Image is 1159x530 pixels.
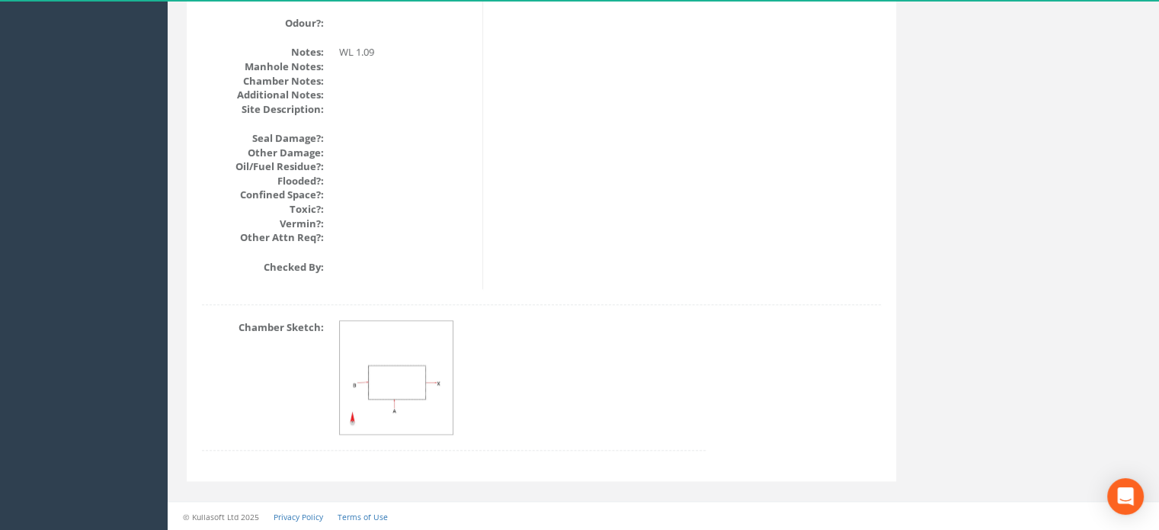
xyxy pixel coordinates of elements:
[202,74,324,88] dt: Chamber Notes:
[202,230,324,245] dt: Other Attn Req?:
[202,88,324,102] dt: Additional Notes:
[202,131,324,146] dt: Seal Damage?:
[202,260,324,275] dt: Checked By:
[1107,478,1144,515] div: Open Intercom Messenger
[202,45,324,59] dt: Notes:
[338,512,388,522] a: Terms of Use
[202,202,324,217] dt: Toxic?:
[202,217,324,231] dt: Vermin?:
[202,59,324,74] dt: Manhole Notes:
[274,512,323,522] a: Privacy Policy
[340,321,454,435] img: 16fbf616-976a-a2a5-c99a-d7933a358732_16fbf616-976a-a2a5-c99a-d7933a358732_renderedChamberSketch.jpg
[202,159,324,174] dt: Oil/Fuel Residue?:
[202,102,324,117] dt: Site Description:
[202,146,324,160] dt: Other Damage:
[339,45,471,59] dd: WL 1.09
[202,320,324,335] dt: Chamber Sketch:
[202,16,324,31] dt: Odour?:
[202,174,324,188] dt: Flooded?:
[202,188,324,202] dt: Confined Space?:
[183,512,259,522] small: © Kullasoft Ltd 2025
